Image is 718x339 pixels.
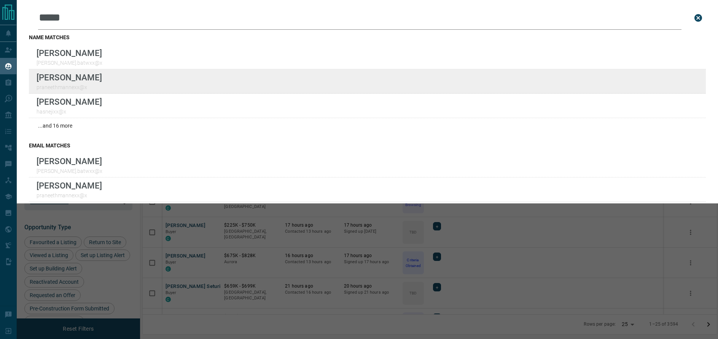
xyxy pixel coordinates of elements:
[37,181,102,190] p: [PERSON_NAME]
[691,10,706,26] button: close search bar
[29,34,706,40] h3: name matches
[37,84,102,90] p: praneethmannexx@x
[37,156,102,166] p: [PERSON_NAME]
[37,168,102,174] p: [PERSON_NAME].batwxx@x
[37,72,102,82] p: [PERSON_NAME]
[37,109,102,115] p: hasnejixx@x
[37,192,102,198] p: praneethmannexx@x
[29,142,706,149] h3: email matches
[29,118,706,133] div: ...and 16 more
[37,97,102,107] p: [PERSON_NAME]
[37,60,102,66] p: [PERSON_NAME].batwxx@x
[37,48,102,58] p: [PERSON_NAME]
